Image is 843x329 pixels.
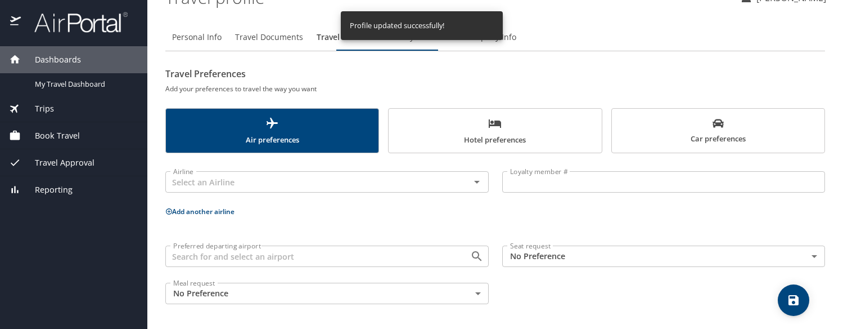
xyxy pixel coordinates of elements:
[235,30,303,45] span: Travel Documents
[172,30,222,45] span: Personal Info
[173,117,372,146] span: Air preferences
[169,175,452,189] input: Select an Airline
[619,118,818,145] span: Car preferences
[317,30,387,45] span: Travel Preferences
[469,174,485,190] button: Open
[21,103,54,115] span: Trips
[35,79,134,90] span: My Travel Dashboard
[22,11,128,33] img: airportal-logo.png
[21,157,94,169] span: Travel Approval
[165,207,235,216] button: Add another airline
[350,15,444,37] div: Profile updated successfully!
[165,283,489,304] div: No Preference
[21,184,73,196] span: Reporting
[165,108,825,153] div: scrollable force tabs example
[778,284,809,316] button: save
[469,248,485,264] button: Open
[10,11,22,33] img: icon-airportal.png
[165,24,825,51] div: Profile
[165,83,825,95] h6: Add your preferences to travel the way you want
[502,246,826,267] div: No Preference
[395,117,594,146] span: Hotel preferences
[21,130,80,142] span: Book Travel
[169,249,452,264] input: Search for and select an airport
[21,54,81,66] span: Dashboards
[165,65,825,83] h2: Travel Preferences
